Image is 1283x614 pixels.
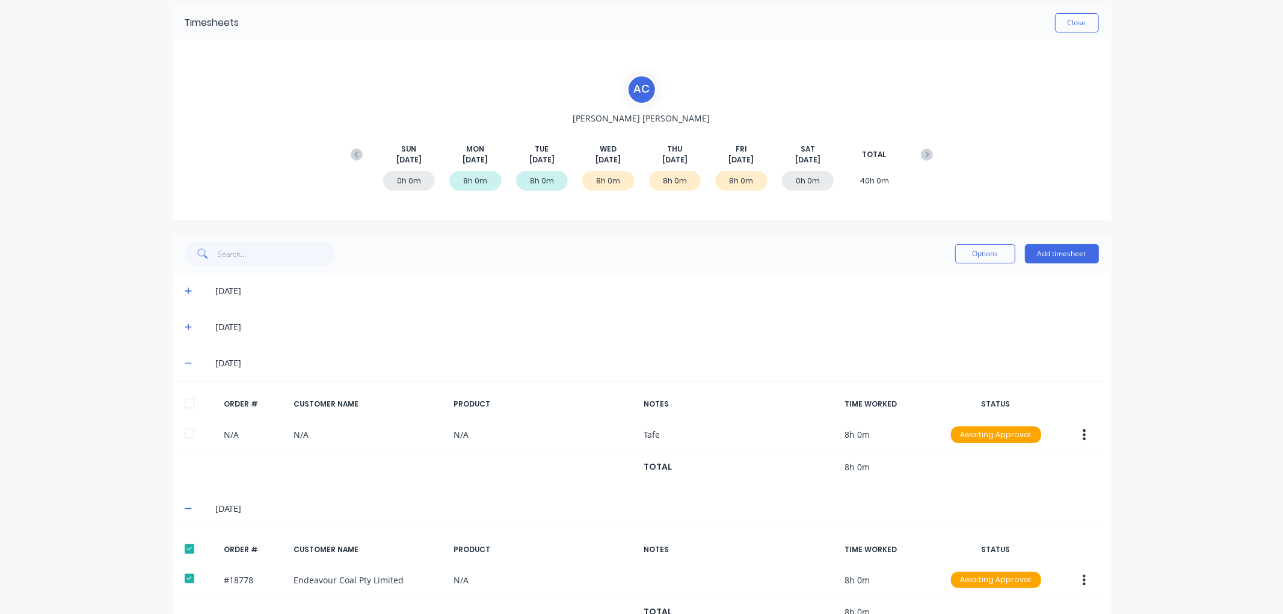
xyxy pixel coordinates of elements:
[454,544,635,555] div: PRODUCT
[401,144,416,155] span: SUN
[224,399,285,410] div: ORDER #
[728,155,754,165] span: [DATE]
[667,144,682,155] span: THU
[535,144,549,155] span: TUE
[215,357,1098,370] div: [DATE]
[516,171,568,191] div: 8h 0m
[945,544,1047,555] div: STATUS
[582,171,635,191] div: 8h 0m
[627,75,657,105] div: A C
[955,244,1015,263] button: Options
[529,155,555,165] span: [DATE]
[215,502,1098,515] div: [DATE]
[644,399,835,410] div: NOTES
[466,144,484,155] span: MON
[218,242,335,266] input: Search...
[573,112,710,124] span: [PERSON_NAME] [PERSON_NAME]
[862,149,886,160] span: TOTAL
[595,155,621,165] span: [DATE]
[224,544,285,555] div: ORDER #
[294,399,445,410] div: CUSTOMER NAME
[185,16,239,30] div: Timesheets
[396,155,422,165] span: [DATE]
[644,544,835,555] div: NOTES
[662,155,688,165] span: [DATE]
[945,399,1047,410] div: STATUS
[215,284,1098,298] div: [DATE]
[383,171,435,191] div: 0h 0m
[215,321,1098,334] div: [DATE]
[782,171,834,191] div: 0h 0m
[951,426,1041,443] div: Awaiting Approval
[845,399,935,410] div: TIME WORKED
[649,171,701,191] div: 8h 0m
[950,571,1042,589] button: Awaiting Approval
[736,144,747,155] span: FRI
[715,171,768,191] div: 8h 0m
[1025,244,1099,263] button: Add timesheet
[1055,13,1099,32] button: Close
[449,171,502,191] div: 8h 0m
[463,155,488,165] span: [DATE]
[801,144,815,155] span: SAT
[951,572,1041,589] div: Awaiting Approval
[950,426,1042,444] button: Awaiting Approval
[848,171,900,191] div: 40h 0m
[795,155,820,165] span: [DATE]
[600,144,617,155] span: WED
[294,544,445,555] div: CUSTOMER NAME
[845,544,935,555] div: TIME WORKED
[454,399,635,410] div: PRODUCT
